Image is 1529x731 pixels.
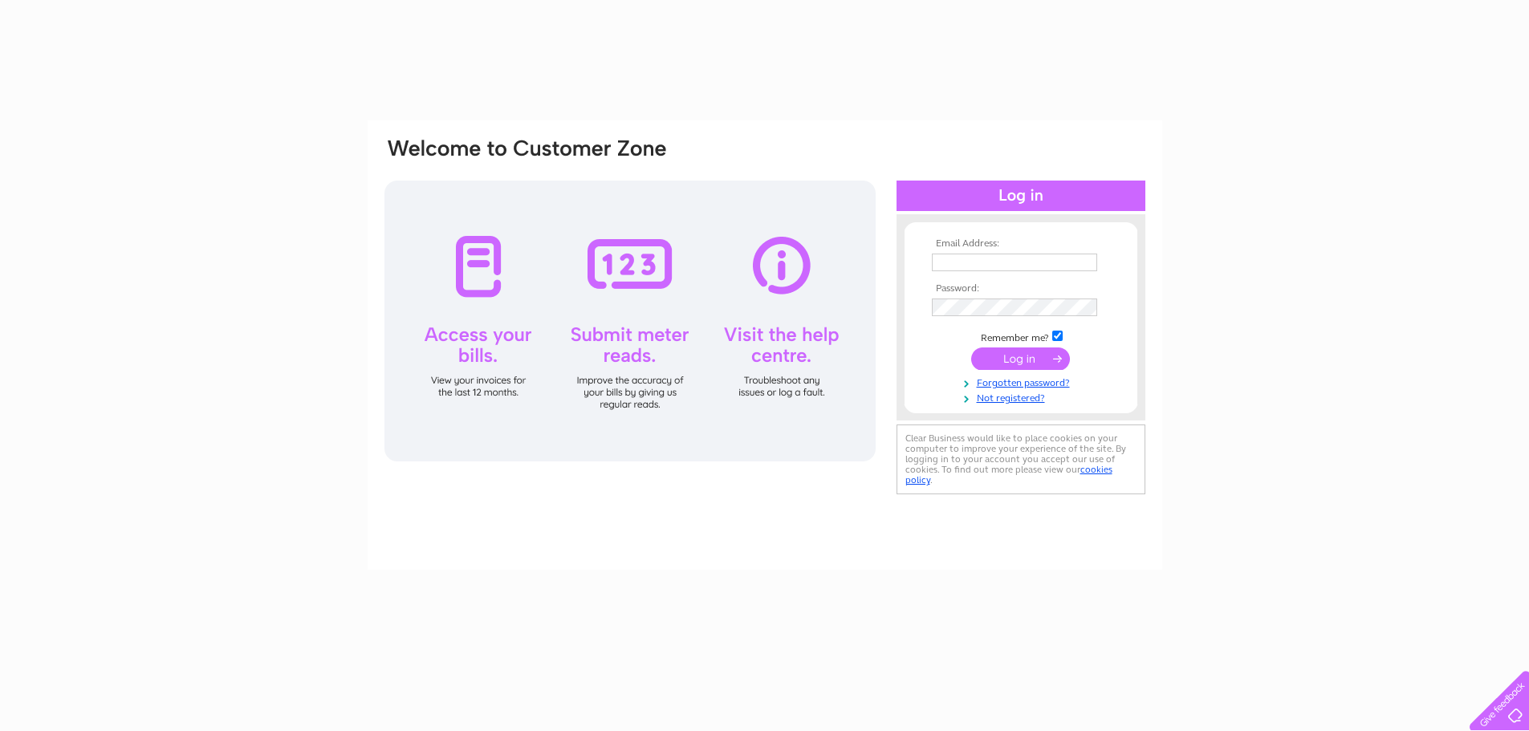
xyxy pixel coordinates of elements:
th: Password: [928,283,1114,294]
a: Forgotten password? [932,374,1114,389]
div: Clear Business would like to place cookies on your computer to improve your experience of the sit... [897,424,1145,494]
td: Remember me? [928,328,1114,344]
a: Not registered? [932,389,1114,404]
a: cookies policy [905,464,1112,485]
th: Email Address: [928,238,1114,250]
input: Submit [971,347,1070,370]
